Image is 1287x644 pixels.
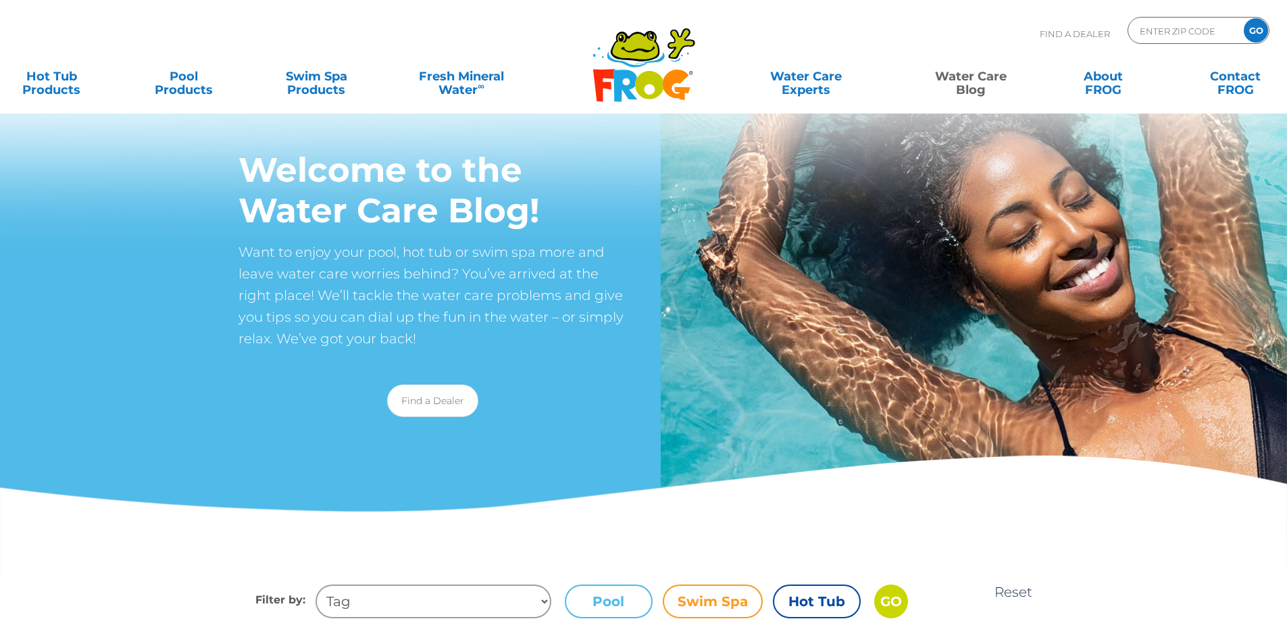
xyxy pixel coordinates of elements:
a: Find a Dealer [387,385,478,417]
input: GO [874,585,908,618]
label: Hot Tub [773,585,861,618]
a: Water CareExperts [723,63,890,90]
p: Want to enjoy your pool, hot tub or swim spa more and leave water care worries behind? You’ve arr... [238,241,627,349]
input: Zip Code Form [1138,21,1230,41]
input: GO [1244,18,1268,43]
a: Swim SpaProducts [265,63,368,90]
sup: ∞ [478,80,484,91]
a: PoolProducts [132,63,235,90]
label: Pool [565,585,653,618]
p: Find A Dealer [1040,17,1110,51]
a: Water CareBlog [919,63,1022,90]
h4: Filter by: [255,585,316,618]
a: Reset [994,584,1032,600]
a: Fresh MineralWater∞ [397,63,526,90]
label: Swim Spa [663,585,763,618]
a: AboutFROG [1052,63,1155,90]
a: ContactFROG [1184,63,1287,90]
